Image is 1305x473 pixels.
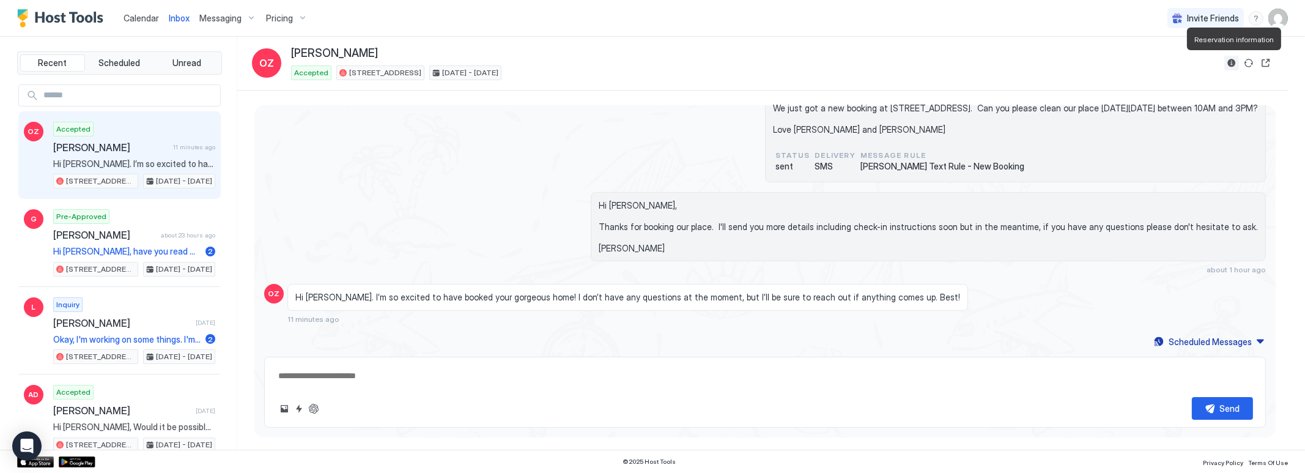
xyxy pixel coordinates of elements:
span: Hi [PERSON_NAME]. I’m so excited to have booked your gorgeous home! I don’t have any questions at... [295,292,960,303]
span: © 2025 Host Tools [623,458,676,466]
span: OZ [259,56,274,70]
span: Accepted [56,387,91,398]
span: Hi [PERSON_NAME]. I’m so excited to have booked your gorgeous home! I don’t have any questions at... [53,158,215,169]
span: Okay, I'm working on some things. I'm interested in your place, and we can discuss it separately.... [53,334,201,345]
span: [DATE] - [DATE] [156,439,212,450]
span: [DATE] - [DATE] [156,264,212,275]
span: Hi [PERSON_NAME], Would it be possible to get a later checkout on the 26th? We are staying becaus... [53,422,215,433]
button: Quick reply [292,401,306,416]
span: OZ [268,288,280,299]
span: [PERSON_NAME] [53,404,191,417]
span: Accepted [56,124,91,135]
span: L [32,302,36,313]
span: [STREET_ADDRESS] [349,67,421,78]
span: Message Rule [860,150,1024,161]
input: Input Field [39,85,220,106]
a: App Store [17,456,54,467]
span: about 1 hour ago [1207,265,1266,274]
span: Hi [PERSON_NAME], Thanks for booking our place. I'll send you more details including check-in ins... [599,200,1258,254]
span: Messaging [199,13,242,24]
div: User profile [1268,9,1288,28]
div: menu [1249,11,1263,26]
a: Inbox [169,12,190,24]
span: Inquiry [56,299,79,310]
span: 11 minutes ago [173,143,215,151]
button: Recent [20,54,85,72]
span: SMS [815,161,856,172]
span: [DATE] - [DATE] [156,351,212,362]
button: Scheduled Messages [1152,333,1266,350]
span: status [775,150,810,161]
span: Inbox [169,13,190,23]
span: Reservation information [1194,35,1274,44]
span: sent [775,161,810,172]
a: Privacy Policy [1203,455,1243,468]
span: Calendar [124,13,159,23]
span: [DATE] - [DATE] [156,176,212,187]
button: Upload image [277,401,292,416]
span: [DATE] [196,407,215,415]
div: Scheduled Messages [1169,335,1252,348]
span: Invite Friends [1187,13,1239,24]
button: Reservation information [1224,56,1239,70]
span: [PERSON_NAME] [53,141,168,154]
span: [PERSON_NAME] [53,317,191,329]
a: Terms Of Use [1248,455,1288,468]
div: Send [1220,402,1240,415]
span: [PERSON_NAME] [53,229,156,241]
a: Host Tools Logo [17,9,109,28]
span: [PERSON_NAME] [291,47,378,61]
span: [STREET_ADDRESS] [66,439,135,450]
span: Unread [172,58,201,69]
button: Unread [154,54,219,72]
span: Privacy Policy [1203,459,1243,466]
span: about 23 hours ago [161,231,215,239]
span: Pricing [266,13,293,24]
span: Hi [PERSON_NAME], We just got a new booking at [STREET_ADDRESS]. Can you please clean our place [... [773,81,1258,135]
span: G [31,214,37,225]
button: Send [1192,397,1253,420]
a: Calendar [124,12,159,24]
span: 2 [208,247,213,256]
span: AD [29,389,39,400]
button: Scheduled [87,54,152,72]
button: Open reservation [1259,56,1273,70]
span: Recent [38,58,67,69]
span: [DATE] [196,319,215,327]
span: 11 minutes ago [287,315,339,324]
div: Open Intercom Messenger [12,431,42,461]
span: Delivery [815,150,856,161]
span: [STREET_ADDRESS] [66,351,135,362]
span: 2 [208,335,213,344]
span: Pre-Approved [56,211,106,222]
span: [STREET_ADDRESS] [66,264,135,275]
button: Sync reservation [1241,56,1256,70]
span: [STREET_ADDRESS] [66,176,135,187]
span: [DATE] - [DATE] [442,67,498,78]
span: [PERSON_NAME] Text Rule - New Booking [860,161,1024,172]
div: tab-group [17,51,222,75]
span: Accepted [294,67,328,78]
button: ChatGPT Auto Reply [306,401,321,416]
span: Scheduled [99,58,141,69]
span: Hi [PERSON_NAME], have you read my my request? Thank [PERSON_NAME] [53,246,201,257]
span: Terms Of Use [1248,459,1288,466]
a: Google Play Store [59,456,95,467]
span: OZ [28,126,40,137]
